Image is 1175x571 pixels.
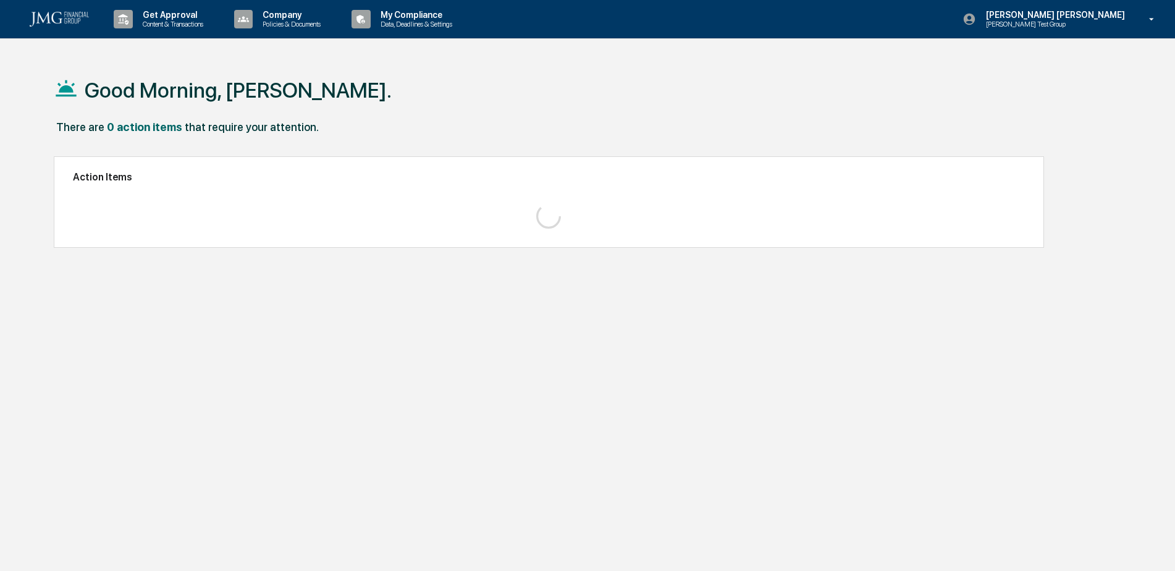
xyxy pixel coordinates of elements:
[56,121,104,133] div: There are
[30,12,89,27] img: logo
[133,10,209,20] p: Get Approval
[371,10,458,20] p: My Compliance
[976,20,1097,28] p: [PERSON_NAME] Test Group
[976,10,1131,20] p: [PERSON_NAME] [PERSON_NAME]
[133,20,209,28] p: Content & Transactions
[85,78,392,103] h1: Good Morning, [PERSON_NAME].
[107,121,182,133] div: 0 action items
[73,171,1025,183] h2: Action Items
[253,20,327,28] p: Policies & Documents
[185,121,319,133] div: that require your attention.
[253,10,327,20] p: Company
[371,20,458,28] p: Data, Deadlines & Settings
